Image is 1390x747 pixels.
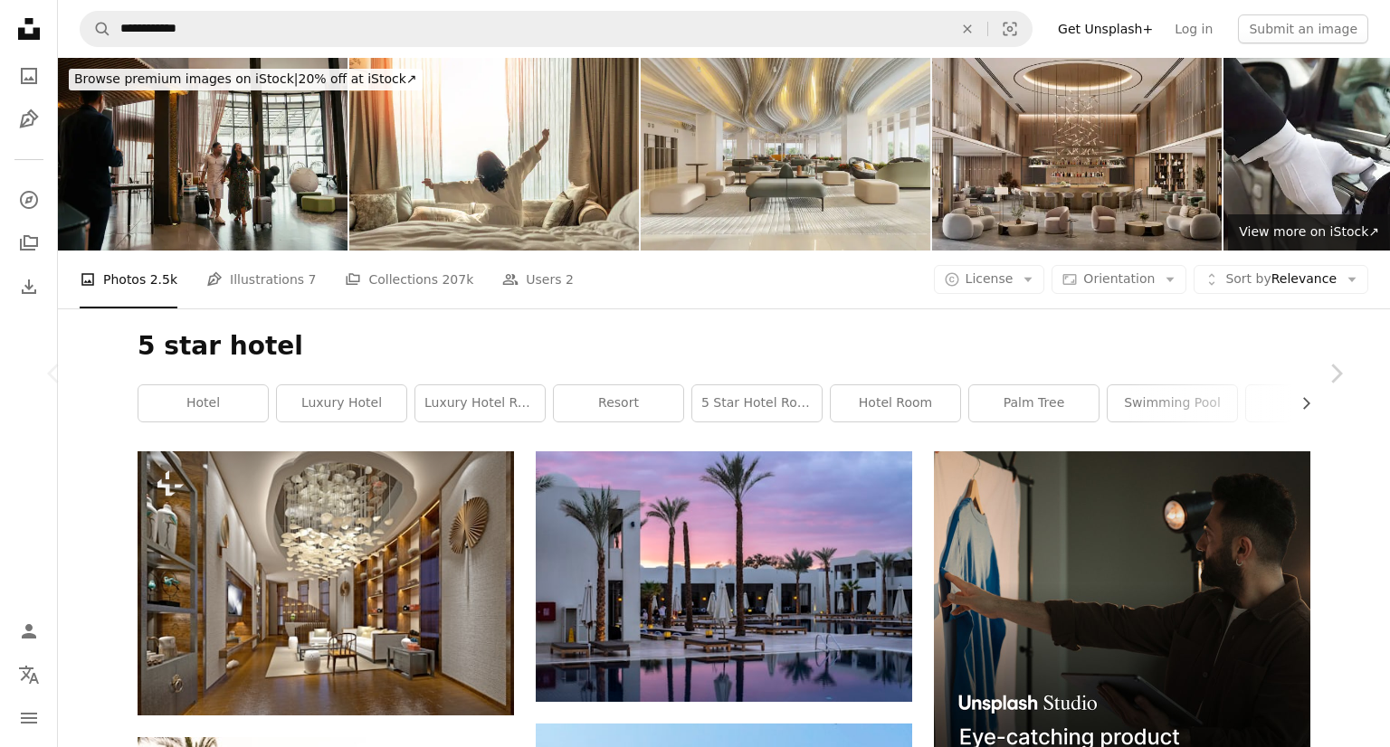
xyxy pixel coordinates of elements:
[1194,265,1368,294] button: Sort byRelevance
[69,69,423,90] div: 20% off at iStock ↗
[415,385,545,421] a: luxury hotel room
[138,385,268,421] a: hotel
[566,269,574,289] span: 2
[11,700,47,736] button: Menu
[1246,385,1376,421] a: pool
[206,251,316,308] a: Illustrations 7
[1228,214,1390,251] a: View more on iStock↗
[536,568,912,584] a: a large swimming pool surrounded by palm trees
[969,385,1099,421] a: palm tree
[11,101,47,137] a: Illustrations
[988,12,1032,46] button: Visual search
[1052,265,1186,294] button: Orientation
[1108,385,1237,421] a: swimming pool
[554,385,683,421] a: resort
[80,11,1033,47] form: Find visuals sitewide
[345,251,473,308] a: Collections 207k
[536,451,912,702] img: a large swimming pool surrounded by palm trees
[81,12,111,46] button: Search Unsplash
[1225,270,1337,288] span: Relevance
[947,12,987,46] button: Clear
[11,613,47,649] a: Log in / Sign up
[1238,14,1368,43] button: Submit an image
[11,58,47,94] a: Photos
[138,330,1310,363] h1: 5 star hotel
[11,269,47,305] a: Download History
[11,182,47,218] a: Explore
[277,385,406,421] a: luxury hotel
[1225,271,1271,286] span: Sort by
[641,58,930,251] img: Luxury Hotel Waiting Area With Armchairs, Elevators And Plants
[58,58,433,101] a: Browse premium images on iStock|20% off at iStock↗
[58,58,347,251] img: Couple checking in at hotel
[934,265,1045,294] button: License
[138,574,514,591] a: 3d render of luxury hotel lobby and reception
[502,251,574,308] a: Users 2
[309,269,317,289] span: 7
[442,269,473,289] span: 207k
[692,385,822,421] a: 5 star hotel room
[831,385,960,421] a: hotel room
[11,225,47,261] a: Collections
[138,451,514,714] img: 3d render of luxury hotel lobby and reception
[1047,14,1164,43] a: Get Unsplash+
[1239,224,1379,239] span: View more on iStock ↗
[1083,271,1155,286] span: Orientation
[1164,14,1223,43] a: Log in
[932,58,1222,251] img: Digitally rendered image of a five-star hotel interior
[966,271,1014,286] span: License
[1281,287,1390,460] a: Next
[74,71,298,86] span: Browse premium images on iStock |
[11,657,47,693] button: Language
[349,58,639,251] img: Hotel relaxation on lazy day with Asian woman waking up from good sleep on bed in weekend morning...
